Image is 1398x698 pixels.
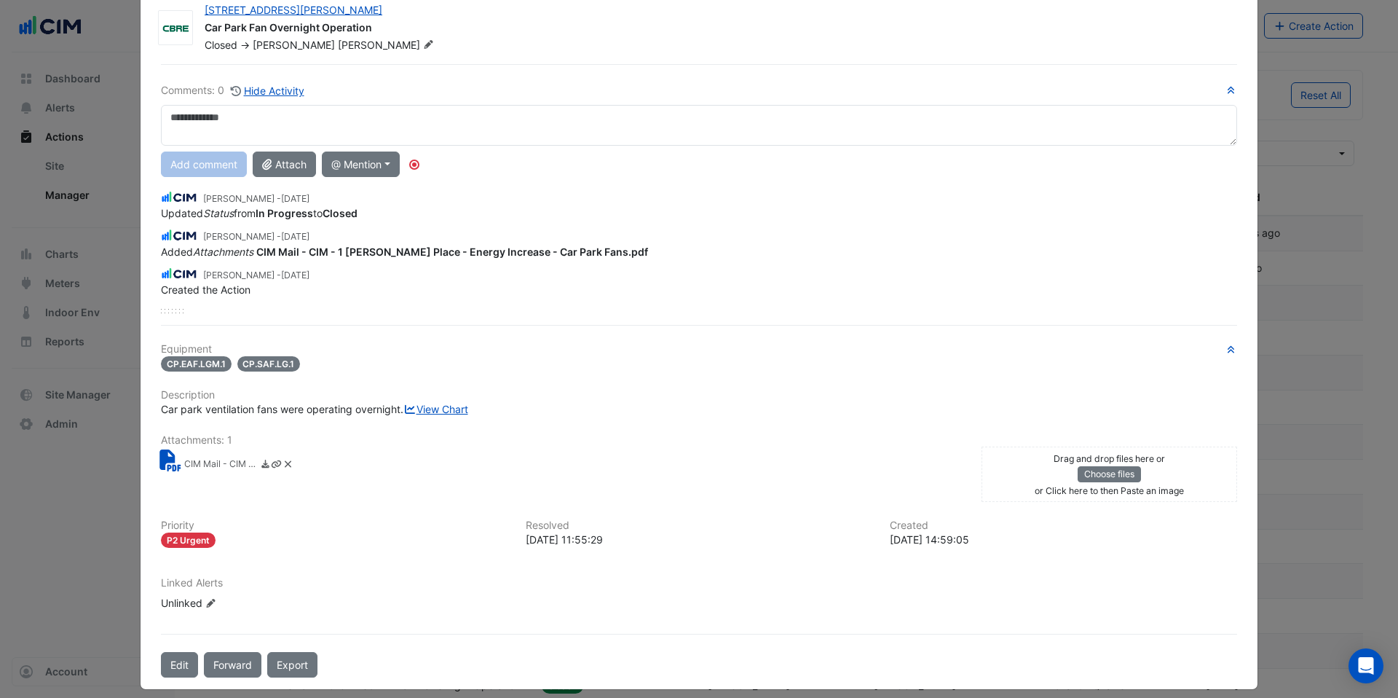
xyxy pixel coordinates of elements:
[161,207,358,219] span: Updated from to
[890,519,1237,532] h6: Created
[237,356,301,372] span: CP.SAF.LG.1
[256,246,648,258] strong: CIM Mail - CIM - 1 [PERSON_NAME] Place - Energy Increase - Car Park Fans.pdf
[161,434,1237,447] h6: Attachments: 1
[322,152,400,177] button: @ Mention
[281,270,309,281] span: 2025-09-05 14:59:05
[281,193,309,204] span: 2025-09-26 11:55:29
[230,82,305,99] button: Hide Activity
[161,343,1237,356] h6: Equipment
[1035,485,1184,496] small: or Click here to then Paste an image
[203,192,309,205] small: [PERSON_NAME] -
[161,652,198,678] button: Edit
[338,38,437,52] span: [PERSON_NAME]
[161,189,197,205] img: CIM
[240,39,250,51] span: ->
[193,246,253,258] em: Attachments
[205,20,1223,38] div: Car Park Fan Overnight Operation
[161,577,1237,589] h6: Linked Alerts
[526,519,873,532] h6: Resolved
[161,227,197,243] img: CIM
[161,266,197,282] img: CIM
[161,82,305,99] div: Comments: 0
[271,458,282,473] a: Copy link to clipboard
[253,152,316,177] button: Attach
[408,158,421,171] div: Tooltip anchor
[403,403,468,415] a: View Chart
[205,598,216,609] fa-icon: Edit Linked Alerts
[890,532,1237,547] div: [DATE] 14:59:05
[253,39,335,51] span: [PERSON_NAME]
[1348,648,1383,683] div: Open Intercom Messenger
[260,458,271,473] a: Download
[161,595,336,611] div: Unlinked
[267,652,317,678] a: Export
[161,246,648,258] span: Added
[161,519,508,532] h6: Priority
[205,4,382,16] a: [STREET_ADDRESS][PERSON_NAME]
[203,207,234,219] em: Status
[159,21,192,36] img: CBRE Charter Hall
[203,269,309,282] small: [PERSON_NAME] -
[161,389,1237,401] h6: Description
[161,403,468,415] span: Car park ventilation fans were operating overnight.
[205,39,237,51] span: Closed
[204,652,261,678] button: Forward
[161,533,216,548] div: P2 Urgent
[323,207,358,219] strong: Closed
[161,283,250,296] span: Created the Action
[256,207,313,219] strong: In Progress
[1078,466,1141,482] button: Choose files
[161,356,232,372] span: CP.EAF.LGM.1
[203,230,309,243] small: [PERSON_NAME] -
[1054,453,1165,464] small: Drag and drop files here or
[283,458,293,473] a: Delete
[526,532,873,547] div: [DATE] 11:55:29
[281,231,309,242] span: 2025-09-05 15:03:32
[184,458,257,473] small: CIM Mail - CIM - 1 Martin Place - Energy Increase - Car Park Fans.pdf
